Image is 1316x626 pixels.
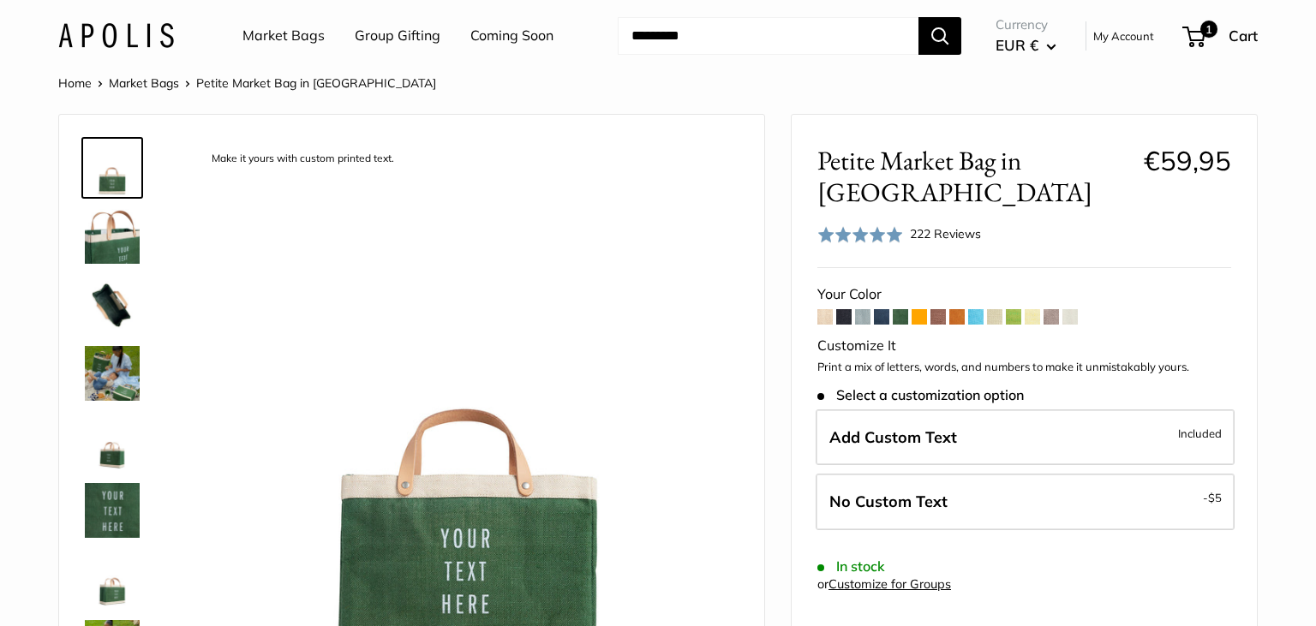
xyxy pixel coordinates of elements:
img: Apolis [58,23,174,48]
span: Currency [996,13,1056,37]
span: No Custom Text [829,492,948,511]
img: Petite Market Bag in Field Green [85,551,140,606]
button: EUR € [996,32,1056,59]
span: Included [1178,423,1222,444]
a: Customize for Groups [828,576,951,592]
span: EUR € [996,36,1038,54]
span: In stock [817,558,885,575]
img: description_Make it yours with custom printed text. [85,140,140,195]
p: Print a mix of letters, words, and numbers to make it unmistakably yours. [817,359,1231,376]
a: Home [58,75,92,91]
span: Select a customization option [817,387,1024,403]
a: Market Bags [109,75,179,91]
nav: Breadcrumb [58,72,436,94]
span: Add Custom Text [829,427,957,447]
img: description_Take it anywhere with easy-grip handles. [85,209,140,264]
a: Petite Market Bag in Field Green [81,343,143,404]
div: Your Color [817,282,1231,307]
div: Make it yours with custom printed text. [203,147,403,170]
a: Petite Market Bag in Field Green [81,548,143,610]
span: 1 [1200,21,1217,38]
label: Add Custom Text [816,409,1235,466]
img: Petite Market Bag in Field Green [85,414,140,469]
a: description_Spacious inner area with room for everything. Plus water-resistant lining. [81,274,143,336]
input: Search... [618,17,918,55]
span: 222 Reviews [910,226,981,241]
a: 1 Cart [1184,22,1258,50]
img: description_Spacious inner area with room for everything. Plus water-resistant lining. [85,277,140,332]
span: €59,95 [1144,144,1231,177]
a: description_Custom printed text with eco-friendly ink. [81,480,143,541]
a: Petite Market Bag in Field Green [81,411,143,473]
a: description_Take it anywhere with easy-grip handles. [81,206,143,267]
a: Coming Soon [470,23,553,49]
a: description_Make it yours with custom printed text. [81,137,143,199]
div: Customize It [817,333,1231,359]
span: Cart [1229,27,1258,45]
span: Petite Market Bag in [GEOGRAPHIC_DATA] [817,145,1131,208]
button: Search [918,17,961,55]
label: Leave Blank [816,474,1235,530]
span: Petite Market Bag in [GEOGRAPHIC_DATA] [196,75,436,91]
div: or [817,573,951,596]
span: $5 [1208,491,1222,504]
a: Market Bags [242,23,325,49]
img: Petite Market Bag in Field Green [85,346,140,401]
a: My Account [1093,26,1154,46]
a: Group Gifting [355,23,440,49]
img: description_Custom printed text with eco-friendly ink. [85,483,140,538]
span: - [1203,487,1222,508]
